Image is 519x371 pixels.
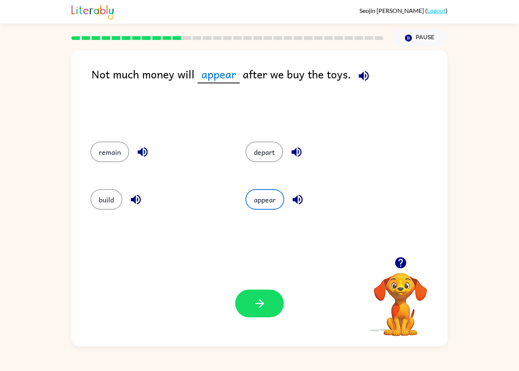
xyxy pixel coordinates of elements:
[245,142,283,162] button: depart
[392,29,448,47] button: Pause
[90,189,122,210] button: build
[359,7,448,14] div: ( )
[71,3,114,20] img: Literably
[90,142,129,162] button: remain
[362,261,438,337] video: Your browser must support playing .mp4 files to use Literably. Please try using another browser.
[359,7,425,14] span: Seojin [PERSON_NAME]
[92,65,448,126] div: Not much money will after we buy the toys.
[427,7,446,14] a: Logout
[245,189,284,210] button: appear
[198,65,240,83] span: appear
